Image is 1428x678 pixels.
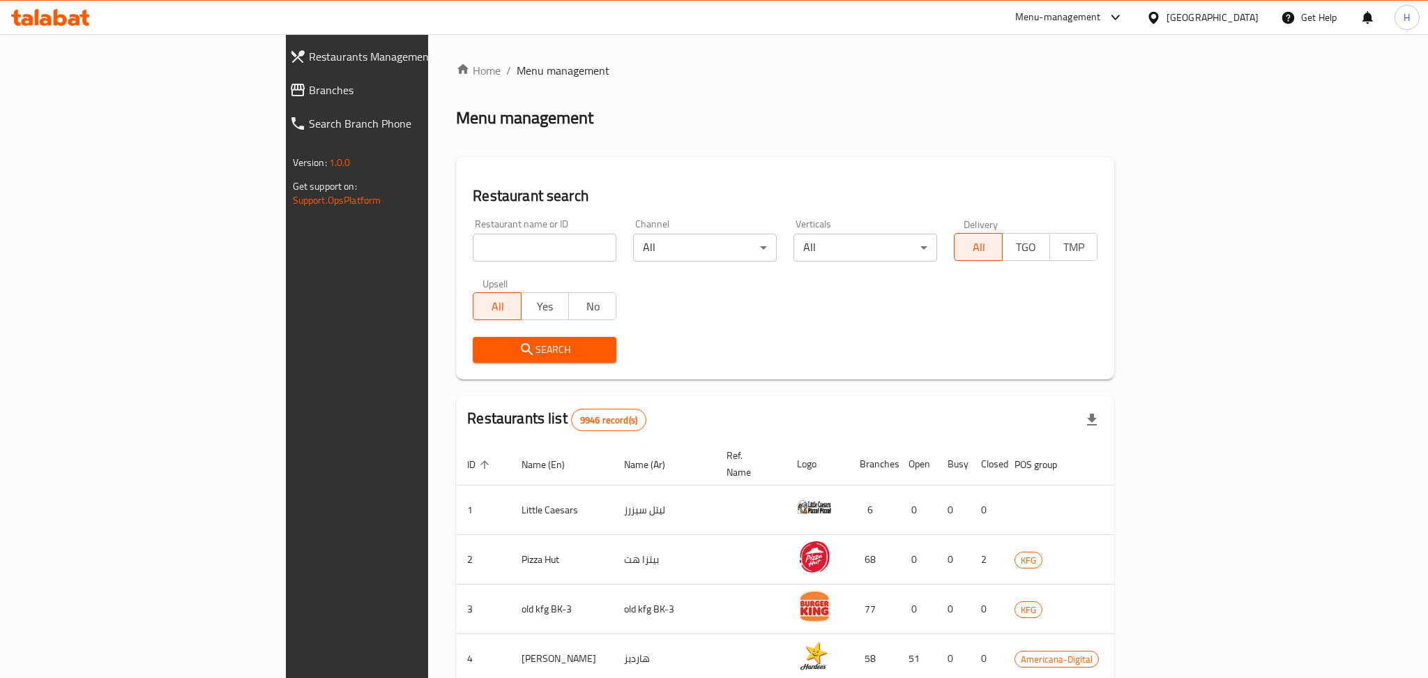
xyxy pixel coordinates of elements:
td: بيتزا هت [613,535,715,585]
th: Open [897,443,936,485]
td: 6 [849,485,897,535]
td: 0 [897,535,936,585]
span: Restaurants Management [309,48,513,65]
span: Version: [293,153,327,172]
td: ليتل سيزرز [613,485,715,535]
span: Name (Ar) [624,456,683,473]
input: Search for restaurant name or ID.. [473,234,616,262]
span: Menu management [517,62,609,79]
span: Get support on: [293,177,357,195]
td: old kfg BK-3 [613,585,715,634]
span: KFG [1015,552,1042,568]
td: Little Caesars [510,485,613,535]
div: Total records count [571,409,646,431]
span: Yes [527,296,563,317]
a: Support.OpsPlatform [293,191,381,209]
td: 0 [936,585,970,634]
th: Busy [936,443,970,485]
img: Hardee's [797,638,832,673]
span: 1.0.0 [329,153,351,172]
span: Search Branch Phone [309,115,513,132]
td: 77 [849,585,897,634]
div: Export file [1075,403,1109,437]
img: old kfg BK-3 [797,589,832,624]
span: H [1404,10,1410,25]
span: TGO [1008,237,1045,257]
span: All [960,237,996,257]
th: Closed [970,443,1003,485]
a: Restaurants Management [278,40,524,73]
h2: Restaurant search [473,186,1097,206]
div: [GEOGRAPHIC_DATA] [1167,10,1259,25]
h2: Restaurants list [467,408,646,431]
span: ID [467,456,494,473]
img: Little Caesars [797,490,832,525]
span: Name (En) [522,456,583,473]
td: 0 [970,585,1003,634]
th: Branches [849,443,897,485]
a: Search Branch Phone [278,107,524,140]
button: All [954,233,1002,261]
a: Branches [278,73,524,107]
img: Pizza Hut [797,539,832,574]
h2: Menu management [456,107,593,129]
span: Ref. Name [727,447,769,481]
button: No [568,292,616,320]
th: Logo [786,443,849,485]
button: TGO [1002,233,1050,261]
td: 0 [936,535,970,585]
td: 0 [936,485,970,535]
div: All [793,234,937,262]
span: Americana-Digital [1015,651,1098,668]
label: Delivery [964,219,998,229]
button: All [473,292,521,320]
span: No [575,296,611,317]
span: 9946 record(s) [572,414,646,427]
td: old kfg BK-3 [510,585,613,634]
span: All [479,296,515,317]
td: 0 [897,585,936,634]
button: Search [473,337,616,363]
span: Search [484,341,605,359]
span: KFG [1015,602,1042,618]
span: TMP [1056,237,1092,257]
span: POS group [1015,456,1075,473]
button: TMP [1049,233,1097,261]
button: Yes [521,292,569,320]
td: 68 [849,535,897,585]
div: All [633,234,777,262]
td: 2 [970,535,1003,585]
label: Upsell [483,278,508,288]
nav: breadcrumb [456,62,1114,79]
td: 0 [970,485,1003,535]
span: Branches [309,82,513,98]
div: Menu-management [1015,9,1101,26]
td: 0 [897,485,936,535]
td: Pizza Hut [510,535,613,585]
